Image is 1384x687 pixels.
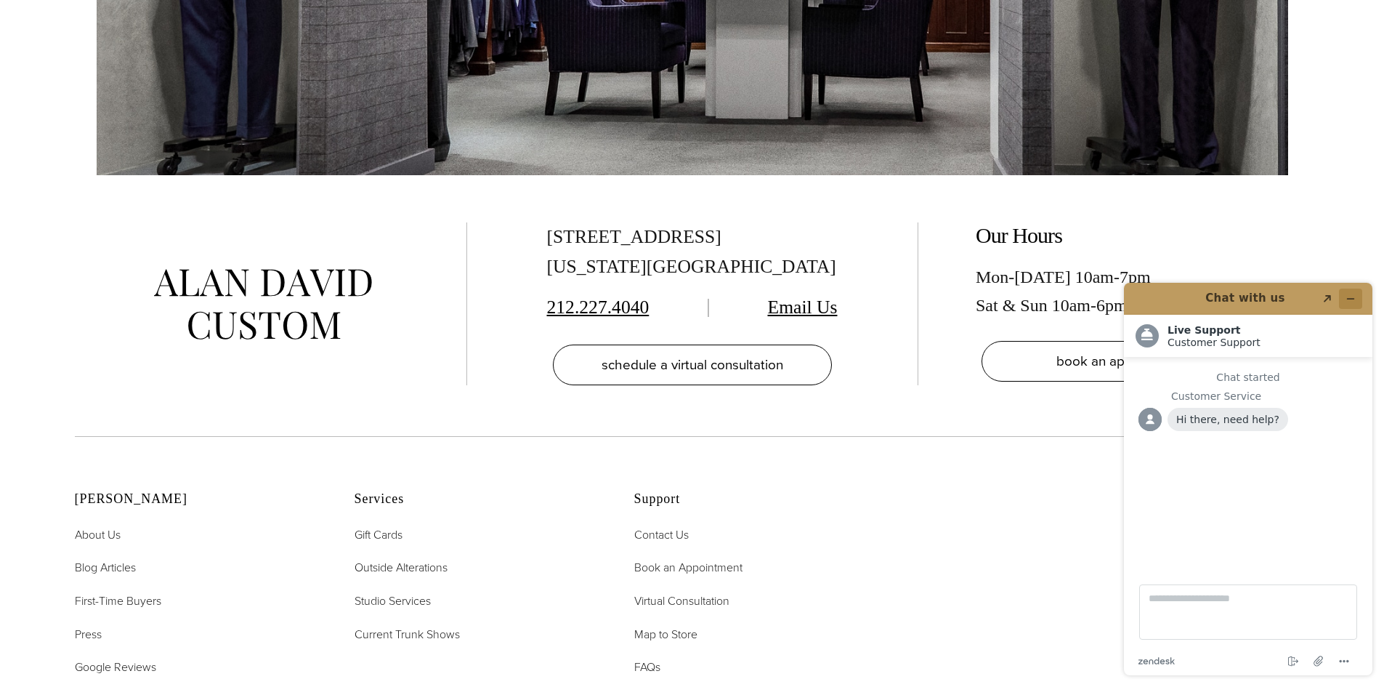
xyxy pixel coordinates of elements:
[634,659,660,675] span: FAQs
[75,558,136,577] a: Blog Articles
[976,263,1266,319] div: Mon-[DATE] 10am-7pm Sat & Sun 10am-6pm
[75,658,156,677] a: Google Reviews
[355,558,448,577] a: Outside Alterations
[634,526,689,543] span: Contact Us
[1112,271,1384,687] iframe: Find more information here
[75,626,102,643] span: Press
[634,626,697,643] span: Map to Store
[768,297,838,318] a: Email Us
[75,592,161,609] span: First-Time Buyers
[75,526,121,543] span: About Us
[75,559,136,576] span: Blog Articles
[602,354,783,375] span: schedule a virtual consultation
[355,526,402,545] a: Gift Cards
[553,345,832,385] a: schedule a virtual consultation
[355,592,431,611] a: Studio Services
[355,626,460,643] span: Current Trunk Shows
[634,625,697,644] a: Map to Store
[547,222,838,282] div: [STREET_ADDRESS] [US_STATE][GEOGRAPHIC_DATA]
[355,625,460,644] a: Current Trunk Shows
[634,592,729,609] span: Virtual Consultation
[355,491,598,507] h2: Services
[355,592,431,609] span: Studio Services
[355,526,598,643] nav: Services Footer Nav
[355,559,448,576] span: Outside Alterations
[634,592,729,611] a: Virtual Consultation
[634,491,878,507] h2: Support
[1056,350,1186,371] span: book an appointment
[976,222,1266,249] h2: Our Hours
[75,491,318,507] h2: [PERSON_NAME]
[634,559,742,576] span: Book an Appointment
[355,526,402,543] span: Gift Cards
[75,592,161,611] a: First-Time Buyers
[634,526,689,545] a: Contact Us
[75,526,121,545] a: About Us
[154,269,372,340] img: alan david custom
[547,297,649,318] a: 212.227.4040
[634,558,742,577] a: Book an Appointment
[32,10,62,23] span: Chat
[75,625,102,644] a: Press
[75,659,156,675] span: Google Reviews
[982,341,1260,382] a: book an appointment
[634,658,660,677] a: FAQs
